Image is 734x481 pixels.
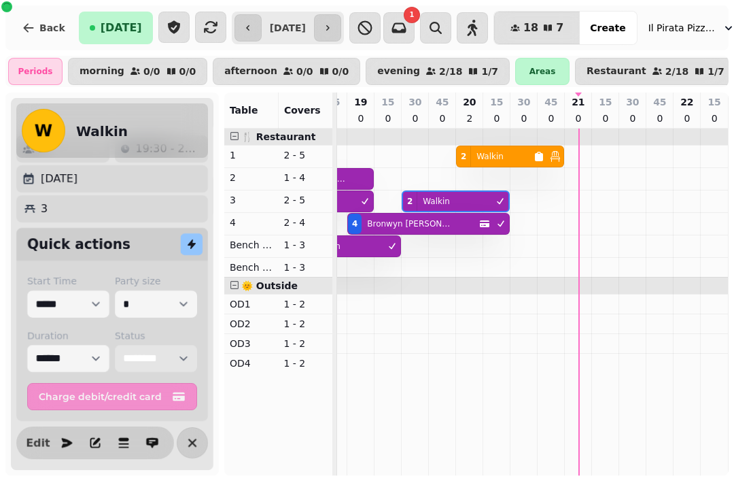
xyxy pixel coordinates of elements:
span: Edit [30,437,46,448]
p: 0 [573,112,584,125]
div: Periods [8,58,63,85]
button: 187 [494,12,580,44]
p: 21 [572,95,584,109]
div: 4 [352,218,357,229]
p: 1 [230,148,273,162]
p: 1 - 3 [283,261,327,274]
p: 3 [41,201,48,217]
span: W [35,122,52,139]
p: 1 - 2 [283,317,327,331]
span: Table [230,105,258,116]
button: Charge debit/credit card [27,383,197,410]
p: evening [377,66,420,77]
p: 30 [408,95,421,109]
p: Walkin [423,196,450,207]
p: 0 [355,112,366,125]
p: 2 - 5 [283,148,327,162]
p: 1 - 3 [283,238,327,252]
span: Back [39,23,65,33]
p: 45 [436,95,449,109]
p: 15 [707,95,720,109]
p: Bronwyn [PERSON_NAME] [367,218,453,229]
p: 2 / 18 [439,67,462,76]
label: Status [115,329,197,342]
button: Back [11,12,76,44]
p: 45 [653,95,666,109]
p: 19 [354,95,367,109]
p: 4 [230,216,273,229]
p: Restaurant [587,66,646,77]
p: 2 [230,171,273,184]
p: Bench Left [230,238,273,252]
p: 0 / 0 [179,67,196,76]
p: 15 [490,95,503,109]
button: evening2/181/7 [366,58,510,85]
p: 0 [654,112,665,125]
p: 0 / 0 [332,67,349,76]
span: 🌞 Outside [241,280,298,291]
h2: Quick actions [27,235,130,254]
p: 30 [626,95,639,109]
p: OD4 [230,356,273,370]
span: 7 [556,22,563,33]
span: Covers [284,105,321,116]
span: 1 [409,12,414,18]
p: 1 - 2 [283,337,327,350]
p: 0 [491,112,502,125]
p: 22 [680,95,693,109]
button: morning0/00/0 [68,58,207,85]
p: 0 [383,112,394,125]
span: 18 [523,22,538,33]
p: 1 / 7 [481,67,498,76]
p: OD1 [230,297,273,311]
p: 0 [410,112,421,125]
p: 0 [519,112,529,125]
p: 1 - 2 [283,356,327,370]
p: OD2 [230,317,273,331]
span: 🍴 Restaurant [241,131,316,142]
p: 0 [682,112,693,125]
p: 1 - 4 [283,171,327,184]
p: Bench Right [230,261,273,274]
span: Charge debit/credit card [39,392,169,401]
label: Party size [115,274,197,288]
p: 20 [463,95,476,109]
p: 3 [230,193,273,207]
label: Start Time [27,274,109,288]
p: afternoon [224,66,277,77]
p: 0 [546,112,557,125]
h2: Walkin [76,122,128,141]
p: 2 - 4 [283,216,327,229]
p: 0 [627,112,638,125]
button: Edit [24,429,52,457]
button: afternoon0/00/0 [213,58,360,85]
div: 2 [407,196,413,207]
span: Il Pirata Pizzata [648,21,716,35]
p: [DATE] [41,171,77,187]
p: Walkin [476,151,504,162]
p: 1 - 2 [283,297,327,311]
p: morning [80,66,124,77]
button: Create [579,12,636,44]
span: [DATE] [101,22,142,33]
p: 2 [464,112,475,125]
p: 15 [599,95,612,109]
p: OD3 [230,337,273,350]
p: 0 [437,112,448,125]
p: 15 [381,95,394,109]
p: 30 [517,95,530,109]
p: 0 / 0 [143,67,160,76]
p: 0 / 0 [296,67,313,76]
p: 0 [600,112,611,125]
div: 2 [461,151,466,162]
div: Areas [515,58,570,85]
label: Duration [27,329,109,342]
p: 2 - 5 [283,193,327,207]
p: 0 [709,112,720,125]
p: 1 / 7 [707,67,724,76]
button: [DATE] [79,12,153,44]
span: Create [590,23,625,33]
p: 45 [544,95,557,109]
p: 2 / 18 [665,67,688,76]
